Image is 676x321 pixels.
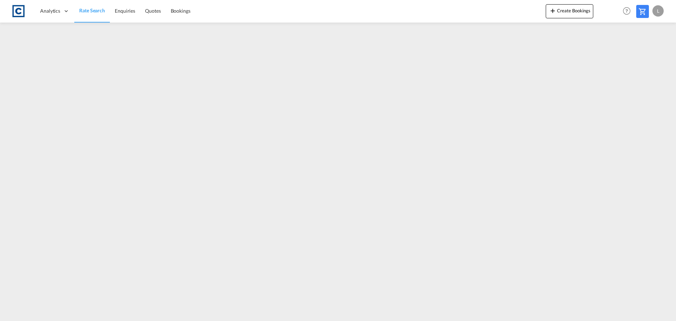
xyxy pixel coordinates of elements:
div: Help [621,5,636,18]
span: Rate Search [79,7,105,13]
md-icon: icon-plus 400-fg [549,6,557,15]
span: Quotes [145,8,161,14]
span: Bookings [171,8,190,14]
div: L [652,5,664,17]
span: Analytics [40,7,60,14]
img: 1fdb9190129311efbfaf67cbb4249bed.jpeg [11,3,26,19]
button: icon-plus 400-fgCreate Bookings [546,4,593,18]
span: Enquiries [115,8,135,14]
span: Help [621,5,633,17]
